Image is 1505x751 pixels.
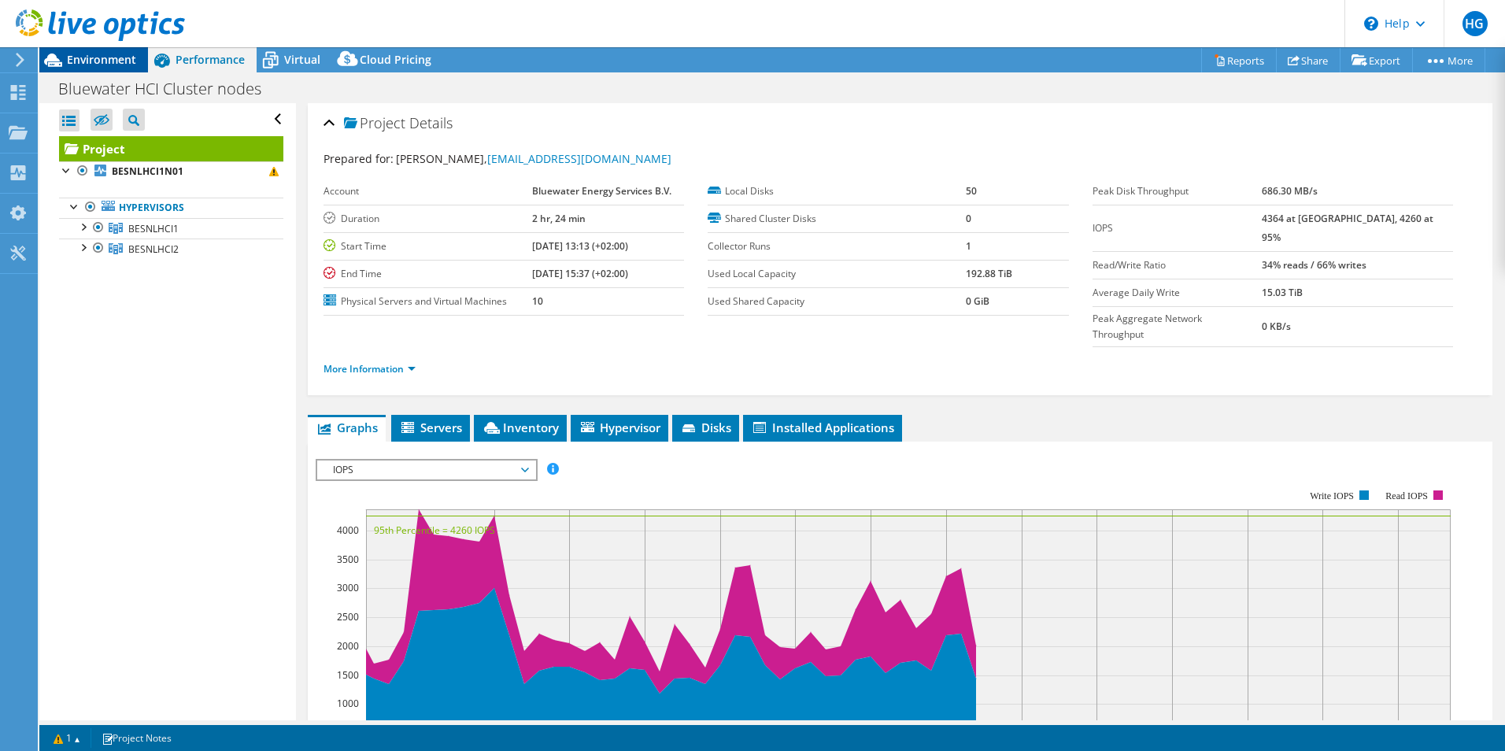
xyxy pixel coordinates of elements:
span: Performance [176,52,245,67]
b: 2 hr, 24 min [532,212,586,225]
span: Environment [67,52,136,67]
text: 3500 [337,553,359,566]
b: 686.30 MB/s [1262,184,1318,198]
span: HG [1462,11,1488,36]
b: 0 KB/s [1262,320,1291,333]
a: [EMAIL_ADDRESS][DOMAIN_NAME] [487,151,671,166]
a: Project [59,136,283,161]
b: 192.88 TiB [966,267,1012,280]
span: Servers [399,420,462,435]
label: Average Daily Write [1093,285,1262,301]
label: Physical Servers and Virtual Machines [324,294,532,309]
b: 34% reads / 66% writes [1262,258,1366,272]
span: Hypervisor [579,420,660,435]
label: End Time [324,266,532,282]
span: BESNLHCI1 [128,222,179,235]
svg: \n [1364,17,1378,31]
text: 4000 [337,523,359,537]
text: 2000 [337,639,359,653]
text: 1000 [337,697,359,710]
b: 15.03 TiB [1262,286,1303,299]
a: BESNLHCI2 [59,239,283,259]
label: Collector Runs [708,239,966,254]
b: 10 [532,294,543,308]
text: Read IOPS [1385,490,1428,501]
a: Reports [1201,48,1277,72]
label: IOPS [1093,220,1262,236]
label: Start Time [324,239,532,254]
label: Account [324,183,532,199]
text: 1500 [337,668,359,682]
text: Write IOPS [1310,490,1354,501]
label: Duration [324,211,532,227]
a: Export [1340,48,1413,72]
a: 1 [43,728,91,748]
a: More [1412,48,1485,72]
label: Peak Disk Throughput [1093,183,1262,199]
span: BESNLHCI2 [128,242,179,256]
span: Inventory [482,420,559,435]
text: 95th Percentile = 4260 IOPS [374,523,495,537]
h1: Bluewater HCI Cluster nodes [51,80,286,98]
label: Read/Write Ratio [1093,257,1262,273]
b: 50 [966,184,977,198]
span: IOPS [325,461,527,479]
label: Prepared for: [324,151,394,166]
span: Disks [680,420,731,435]
span: Graphs [316,420,378,435]
a: Share [1276,48,1340,72]
b: [DATE] 13:13 (+02:00) [532,239,628,253]
a: Project Notes [91,728,183,748]
label: Used Local Capacity [708,266,966,282]
a: Hypervisors [59,198,283,218]
b: Bluewater Energy Services B.V. [532,184,671,198]
label: Shared Cluster Disks [708,211,966,227]
span: Project [344,116,405,131]
a: BESNLHCI1 [59,218,283,239]
b: BESNLHCI1N01 [112,165,183,178]
a: More Information [324,362,416,375]
span: Cloud Pricing [360,52,431,67]
b: 4364 at [GEOGRAPHIC_DATA], 4260 at 95% [1262,212,1433,244]
b: 1 [966,239,971,253]
text: 2500 [337,610,359,623]
b: 0 [966,212,971,225]
span: Details [409,113,453,132]
label: Peak Aggregate Network Throughput [1093,311,1262,342]
a: BESNLHCI1N01 [59,161,283,182]
span: [PERSON_NAME], [396,151,671,166]
text: 3000 [337,581,359,594]
span: Virtual [284,52,320,67]
b: [DATE] 15:37 (+02:00) [532,267,628,280]
span: Installed Applications [751,420,894,435]
label: Used Shared Capacity [708,294,966,309]
label: Local Disks [708,183,966,199]
b: 0 GiB [966,294,989,308]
